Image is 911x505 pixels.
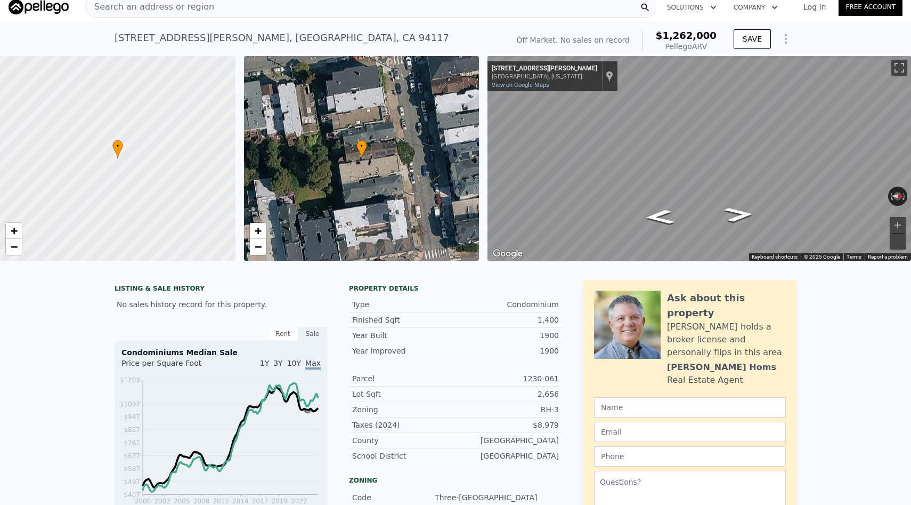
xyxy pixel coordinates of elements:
[455,299,559,310] div: Condominium
[271,498,288,505] tspan: 2019
[349,476,562,485] div: Zoning
[455,404,559,415] div: RH-3
[11,240,18,253] span: −
[888,187,894,206] button: Rotate counterclockwise
[112,140,123,158] div: •
[352,373,455,384] div: Parcel
[490,247,525,261] img: Google
[594,422,786,442] input: Email
[594,397,786,418] input: Name
[254,240,261,253] span: −
[273,359,282,367] span: 3Y
[492,73,597,80] div: [GEOGRAPHIC_DATA], [US_STATE]
[352,451,455,461] div: School District
[135,498,151,505] tspan: 2000
[890,217,906,233] button: Zoom in
[115,30,449,45] div: [STREET_ADDRESS][PERSON_NAME] , [GEOGRAPHIC_DATA] , CA 94117
[124,478,140,486] tspan: $497
[124,413,140,421] tspan: $947
[734,29,771,49] button: SAVE
[232,498,249,505] tspan: 2014
[667,374,743,387] div: Real Estate Agent
[352,315,455,325] div: Finished Sqft
[250,239,266,255] a: Zoom out
[349,284,562,293] div: Property details
[124,452,140,460] tspan: $677
[435,492,539,503] div: Three-[GEOGRAPHIC_DATA]
[121,358,221,375] div: Price per Square Foot
[6,239,22,255] a: Zoom out
[115,284,328,295] div: LISTING & SALE HISTORY
[455,420,559,430] div: $8,979
[667,291,786,320] div: Ask about this property
[667,361,776,374] div: [PERSON_NAME] Homs
[888,192,908,201] button: Reset the view
[124,426,140,434] tspan: $857
[606,70,613,82] a: Show location on map
[656,41,717,52] div: Pellego ARV
[487,56,911,261] div: Map
[11,224,18,237] span: +
[902,187,908,206] button: Rotate clockwise
[124,439,140,447] tspan: $767
[455,373,559,384] div: 1230-061
[174,498,190,505] tspan: 2005
[305,359,321,370] span: Max
[868,254,908,260] a: Report a problem
[352,492,435,503] div: Code
[121,347,321,358] div: Condominiums Median Sale
[352,346,455,356] div: Year Improved
[252,498,269,505] tspan: 2017
[492,82,549,89] a: View on Google Maps
[656,30,717,41] span: $1,262,000
[455,389,559,399] div: 2,656
[455,435,559,446] div: [GEOGRAPHIC_DATA]
[804,254,840,260] span: © 2025 Google
[352,389,455,399] div: Lot Sqft
[352,330,455,341] div: Year Built
[492,65,597,73] div: [STREET_ADDRESS][PERSON_NAME]
[791,2,839,12] a: Log In
[356,140,367,158] div: •
[298,327,328,341] div: Sale
[260,359,269,367] span: 1Y
[86,1,214,13] span: Search an address or region
[250,223,266,239] a: Zoom in
[291,498,307,505] tspan: 2022
[124,491,140,499] tspan: $407
[352,299,455,310] div: Type
[487,56,911,261] div: Street View
[890,234,906,250] button: Zoom out
[490,247,525,261] a: Open this area in Google Maps (opens a new window)
[891,60,907,76] button: Toggle fullscreen view
[632,206,686,228] path: Go South, Clayton St
[154,498,170,505] tspan: 2002
[213,498,229,505] tspan: 2011
[455,346,559,356] div: 1900
[254,224,261,237] span: +
[268,327,298,341] div: Rent
[287,359,301,367] span: 10Y
[712,204,766,226] path: Go North, Clayton St
[752,253,798,261] button: Keyboard shortcuts
[352,435,455,446] div: County
[352,404,455,415] div: Zoning
[120,400,140,408] tspan: $1037
[356,141,367,151] span: •
[455,315,559,325] div: 1,400
[847,254,861,260] a: Terms
[124,465,140,472] tspan: $587
[517,35,630,45] div: Off Market. No sales on record
[112,141,123,151] span: •
[775,28,796,50] button: Show Options
[455,451,559,461] div: [GEOGRAPHIC_DATA]
[352,420,455,430] div: Taxes (2024)
[6,223,22,239] a: Zoom in
[455,330,559,341] div: 1900
[115,295,328,314] div: No sales history record for this property.
[193,498,210,505] tspan: 2008
[594,446,786,467] input: Phone
[667,320,786,359] div: [PERSON_NAME] holds a broker license and personally flips in this area
[120,376,140,384] tspan: $1203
